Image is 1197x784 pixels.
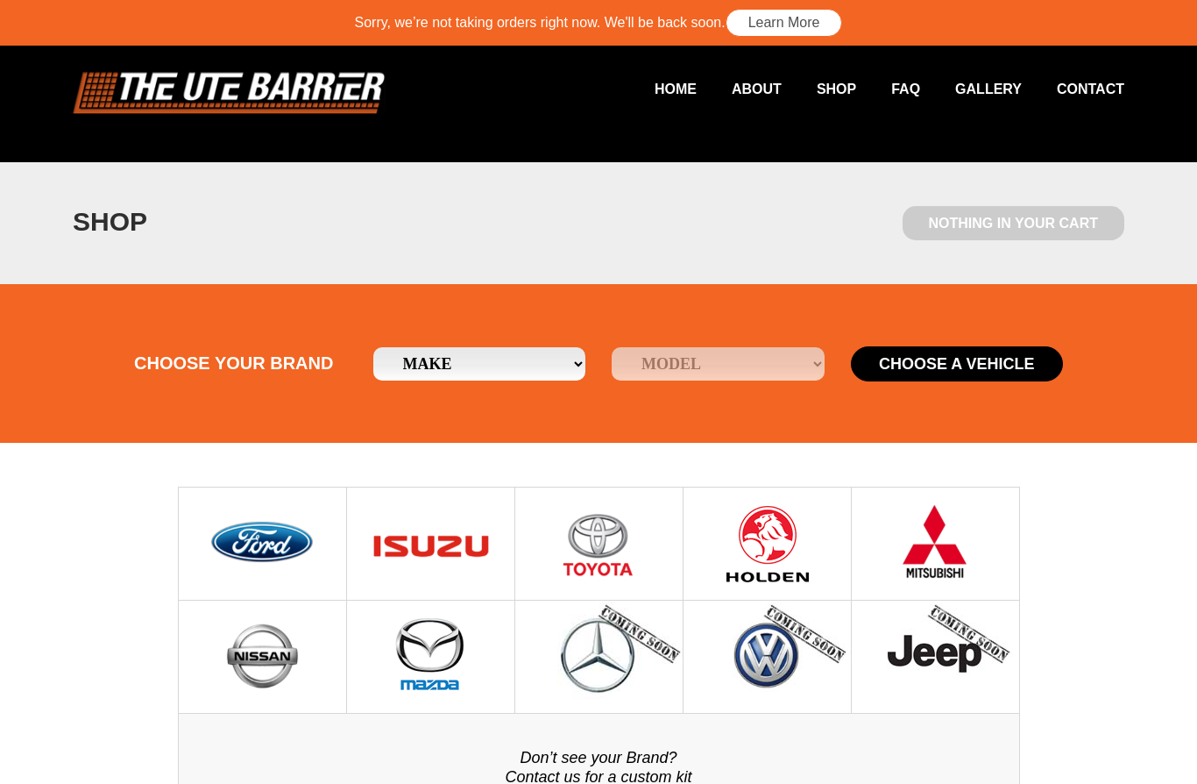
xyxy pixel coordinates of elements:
img: Mazda [393,601,467,713]
img: Mitsubishi [901,488,970,600]
button: Choose a Vehicle [851,346,1064,381]
img: Toyota [563,488,635,600]
img: Isuzu [368,488,493,600]
img: Nissan [224,601,301,713]
img: logo.png [73,72,386,114]
img: Mercedez Benz [852,601,1019,713]
img: Mercedez Benz [515,601,683,713]
a: Learn More [726,9,843,37]
a: Contact [1022,72,1124,106]
div: Choose your brand [121,346,360,381]
img: Mercedez Benz [683,601,851,713]
a: Shop [782,72,856,106]
img: Holden [722,488,812,600]
a: Home [620,72,697,106]
a: Gallery [920,72,1022,106]
img: Ford [208,488,316,600]
a: FAQ [856,72,920,106]
span: Nothing in Your Cart [903,206,1124,240]
a: About [697,72,782,106]
h1: Shop [73,206,147,238]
